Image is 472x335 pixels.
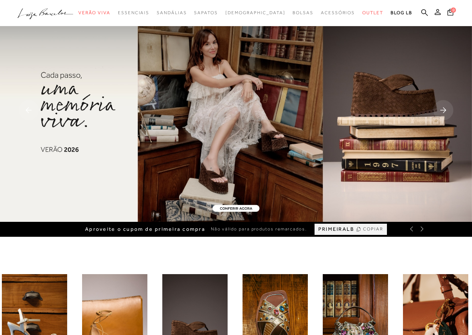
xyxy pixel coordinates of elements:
[118,6,149,20] a: noSubCategoriesText
[445,8,456,18] button: 0
[118,10,149,15] span: Essenciais
[85,226,205,232] span: Aproveite o cupom de primeira compra
[363,226,383,233] span: COPIAR
[362,6,383,20] a: noSubCategoriesText
[194,10,218,15] span: Sapatos
[157,6,187,20] a: noSubCategoriesText
[318,226,354,232] span: PRIMEIRALB
[391,6,412,20] a: BLOG LB
[321,10,355,15] span: Acessórios
[293,10,313,15] span: Bolsas
[293,6,313,20] a: noSubCategoriesText
[78,6,110,20] a: noSubCategoriesText
[157,10,187,15] span: Sandálias
[194,6,218,20] a: noSubCategoriesText
[211,226,307,232] span: Não válido para produtos remarcados.
[78,10,110,15] span: Verão Viva
[225,10,285,15] span: [DEMOGRAPHIC_DATA]
[451,7,456,13] span: 0
[321,6,355,20] a: noSubCategoriesText
[225,6,285,20] a: noSubCategoriesText
[391,10,412,15] span: BLOG LB
[362,10,383,15] span: Outlet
